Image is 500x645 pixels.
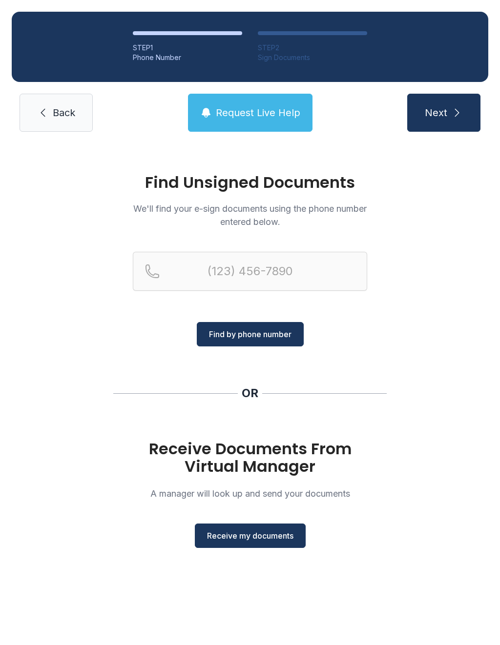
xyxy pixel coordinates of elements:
div: OR [242,385,258,401]
div: Sign Documents [258,53,367,62]
p: We'll find your e-sign documents using the phone number entered below. [133,202,367,228]
input: Reservation phone number [133,252,367,291]
h1: Find Unsigned Documents [133,175,367,190]
div: STEP 2 [258,43,367,53]
span: Find by phone number [209,328,292,340]
span: Request Live Help [216,106,300,120]
span: Receive my documents [207,530,293,542]
span: Next [425,106,447,120]
div: Phone Number [133,53,242,62]
h1: Receive Documents From Virtual Manager [133,440,367,475]
p: A manager will look up and send your documents [133,487,367,500]
span: Back [53,106,75,120]
div: STEP 1 [133,43,242,53]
